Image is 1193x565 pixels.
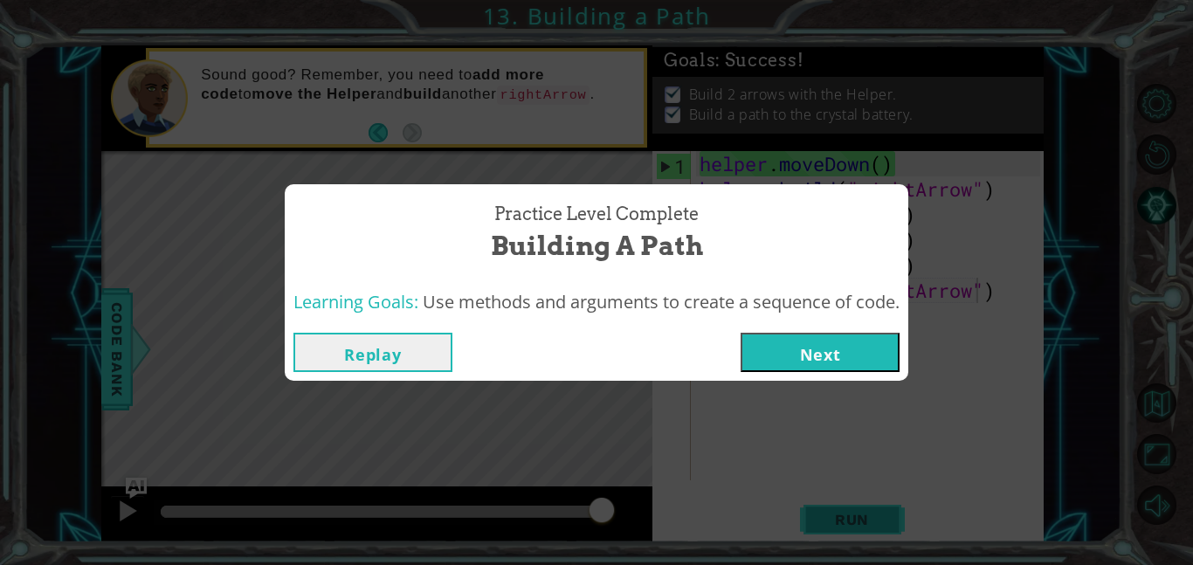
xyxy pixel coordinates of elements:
[491,227,703,265] span: Building a Path
[293,290,418,314] span: Learning Goals:
[423,290,900,314] span: Use methods and arguments to create a sequence of code.
[494,202,699,227] span: Practice Level Complete
[293,333,452,372] button: Replay
[741,333,900,372] button: Next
